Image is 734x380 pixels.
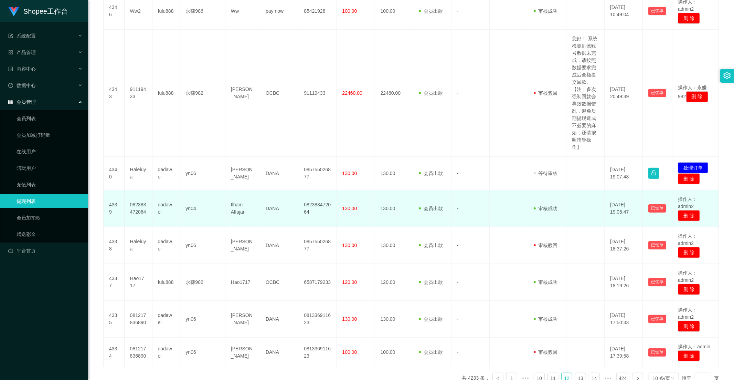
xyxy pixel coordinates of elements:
[298,264,337,301] td: 6587179233
[648,348,666,357] button: 已锁单
[225,227,260,264] td: [PERSON_NAME]
[678,247,700,258] button: 删 除
[342,90,362,96] span: 22460.00
[648,204,666,213] button: 已锁单
[678,162,708,173] button: 处理订单
[457,279,459,285] span: -
[152,227,180,264] td: dadawei
[180,227,225,264] td: yn06
[8,33,36,39] span: 系统配置
[605,30,643,157] td: [DATE] 20:49:39
[419,243,443,248] span: 会员出款
[534,279,558,285] span: 审核成功
[260,190,298,227] td: DANA
[8,8,68,14] a: Shopee工作台
[605,264,643,301] td: [DATE] 18:19:26
[605,190,643,227] td: [DATE] 19:05:47
[534,349,558,355] span: 审核驳回
[342,8,357,14] span: 100.00
[534,90,558,96] span: 审核驳回
[298,301,337,338] td: 081336911623
[678,350,700,361] button: 删 除
[8,99,36,105] span: 会员管理
[104,227,125,264] td: 4338
[457,316,459,322] span: -
[678,270,697,283] span: 操作人：admin2
[17,112,83,125] a: 会员列表
[686,91,708,102] button: 删 除
[375,264,413,301] td: 120.00
[17,178,83,192] a: 充值列表
[17,211,83,225] a: 会员加扣款
[225,338,260,367] td: [PERSON_NAME]
[534,206,558,211] span: 审核成功
[125,190,152,227] td: 082383472064
[104,157,125,190] td: 4340
[104,301,125,338] td: 4335
[648,168,659,179] button: 图标: lock
[419,8,443,14] span: 会员出款
[104,338,125,367] td: 4334
[605,157,643,190] td: [DATE] 19:07:48
[298,190,337,227] td: 082383472064
[125,264,152,301] td: Hao1717
[260,301,298,338] td: DANA
[678,13,700,24] button: 删 除
[419,349,443,355] span: 会员出款
[457,8,459,14] span: -
[605,301,643,338] td: [DATE] 17:50:33
[8,100,13,104] i: 图标: table
[678,344,710,349] span: 操作人：admin
[260,227,298,264] td: DANA
[152,338,180,367] td: dadawei
[678,196,697,209] span: 操作人：admin2
[125,301,152,338] td: 081217836890
[17,227,83,241] a: 赠送彩金
[8,50,36,55] span: 产品管理
[419,206,443,211] span: 会员出款
[152,301,180,338] td: dadawei
[419,90,443,96] span: 会员出款
[419,171,443,176] span: 会员出款
[17,161,83,175] a: 陪玩用户
[723,72,731,79] i: 图标: setting
[678,284,700,295] button: 删 除
[8,83,36,88] span: 数据中心
[152,157,180,190] td: dadawei
[8,66,13,71] i: 图标: profile
[342,171,357,176] span: 130.00
[375,338,413,367] td: 100.00
[342,279,357,285] span: 120.00
[648,315,666,323] button: 已锁单
[298,227,337,264] td: 085755026877
[678,85,707,100] span: 操作人：永赚982
[375,190,413,227] td: 130.00
[8,244,83,258] a: 图标: dashboard平台首页
[104,190,125,227] td: 4339
[8,33,13,38] i: 图标: form
[678,173,700,184] button: 删 除
[534,316,558,322] span: 审核成功
[180,301,225,338] td: yn06
[23,0,68,22] h1: Shopee工作台
[678,210,700,221] button: 删 除
[566,30,605,157] td: 您好！ 系统检测到该账号数据未完成，请按照数据要求完成后全额提交回款。【注：多次强制回款会导致数据错乱，避免后期提现造成不必要的麻烦，还请按照指导操作】
[225,190,260,227] td: Ilham Alfajar
[457,349,459,355] span: -
[678,321,700,332] button: 删 除
[260,338,298,367] td: DANA
[342,243,357,248] span: 130.00
[298,338,337,367] td: 081336911623
[17,145,83,158] a: 在线用户
[648,241,666,249] button: 已锁单
[17,194,83,208] a: 提现列表
[225,264,260,301] td: Hao1717
[125,227,152,264] td: Haleluya
[648,7,666,15] button: 已锁单
[180,264,225,301] td: 永赚982
[152,264,180,301] td: fulu888
[8,50,13,55] i: 图标: appstore-o
[605,338,643,367] td: [DATE] 17:39:58
[678,307,697,320] span: 操作人：admin2
[375,301,413,338] td: 130.00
